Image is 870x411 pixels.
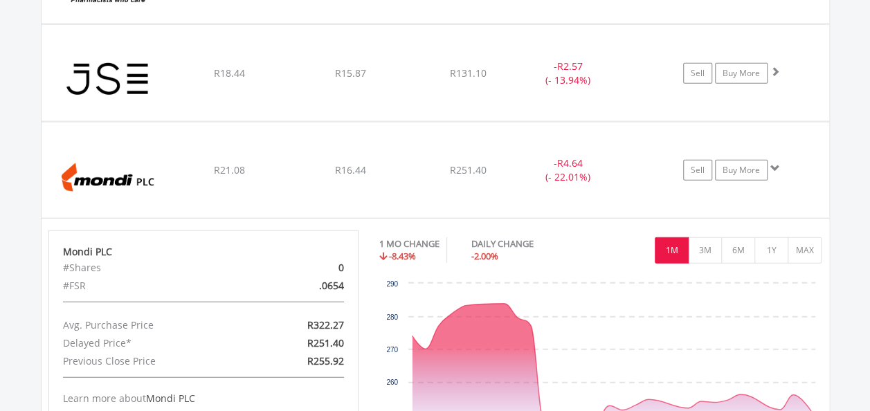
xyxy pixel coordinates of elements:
[386,346,398,354] text: 270
[146,392,195,405] span: Mondi PLC
[214,163,245,176] span: R21.08
[307,318,344,331] span: R322.27
[450,163,487,176] span: R251.40
[754,237,788,264] button: 1Y
[557,60,583,73] span: R2.57
[450,66,487,80] span: R131.10
[557,156,583,170] span: R4.64
[63,245,344,259] div: Mondi PLC
[655,237,689,264] button: 1M
[53,259,254,277] div: #Shares
[471,237,582,250] div: DAILY CHANGE
[386,313,398,321] text: 280
[386,378,398,386] text: 260
[63,392,344,405] div: Learn more about
[253,259,354,277] div: 0
[307,336,344,349] span: R251.40
[389,250,416,262] span: -8.43%
[688,237,722,264] button: 3M
[48,140,167,214] img: EQU.ZA.MNP.png
[516,156,621,184] div: - (- 22.01%)
[53,277,254,295] div: #FSR
[721,237,755,264] button: 6M
[307,354,344,367] span: R255.92
[53,334,254,352] div: Delayed Price*
[715,63,768,84] a: Buy More
[683,160,712,181] a: Sell
[516,60,621,87] div: - (- 13.94%)
[379,237,439,250] div: 1 MO CHANGE
[253,277,354,295] div: .0654
[335,163,366,176] span: R16.44
[715,160,768,181] a: Buy More
[53,352,254,370] div: Previous Close Price
[53,316,254,334] div: Avg. Purchase Price
[788,237,822,264] button: MAX
[386,280,398,288] text: 290
[335,66,366,80] span: R15.87
[48,42,167,117] img: EQU.ZA.JSE.png
[683,63,712,84] a: Sell
[471,250,498,262] span: -2.00%
[214,66,245,80] span: R18.44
